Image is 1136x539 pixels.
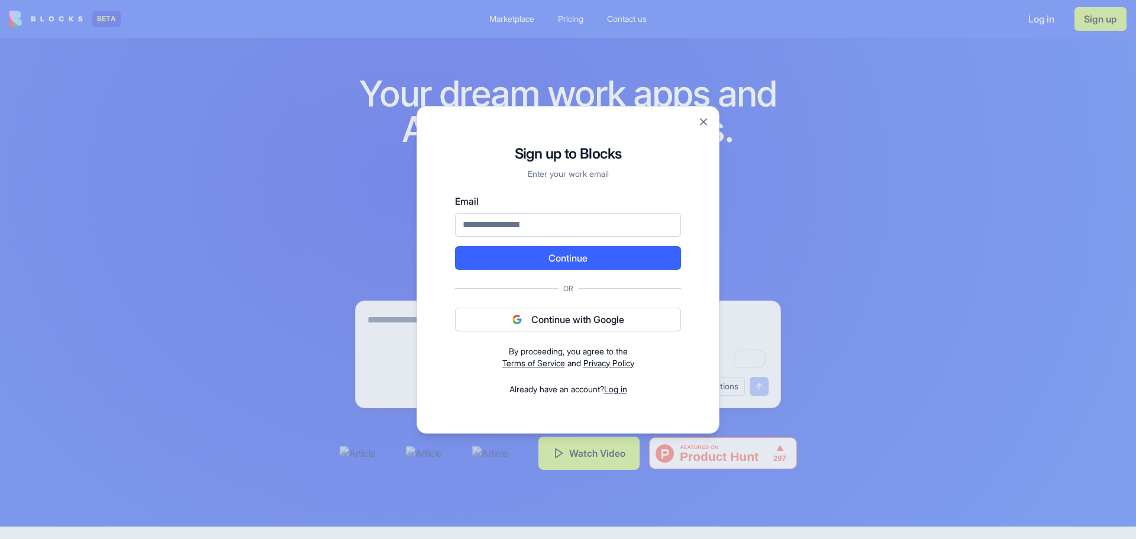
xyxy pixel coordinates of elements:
button: Continue [455,246,681,270]
div: By proceeding, you agree to the [455,346,681,357]
img: google logo [512,315,522,324]
p: Enter your work email [455,168,681,180]
button: Continue with Google [455,308,681,331]
a: Log in [604,384,627,394]
div: Already have an account? [455,383,681,395]
a: Privacy Policy [583,358,634,368]
h1: Sign up to Blocks [455,144,681,163]
span: Or [559,284,578,293]
label: Email [455,194,681,208]
div: and [455,346,681,369]
a: Terms of Service [502,358,565,368]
